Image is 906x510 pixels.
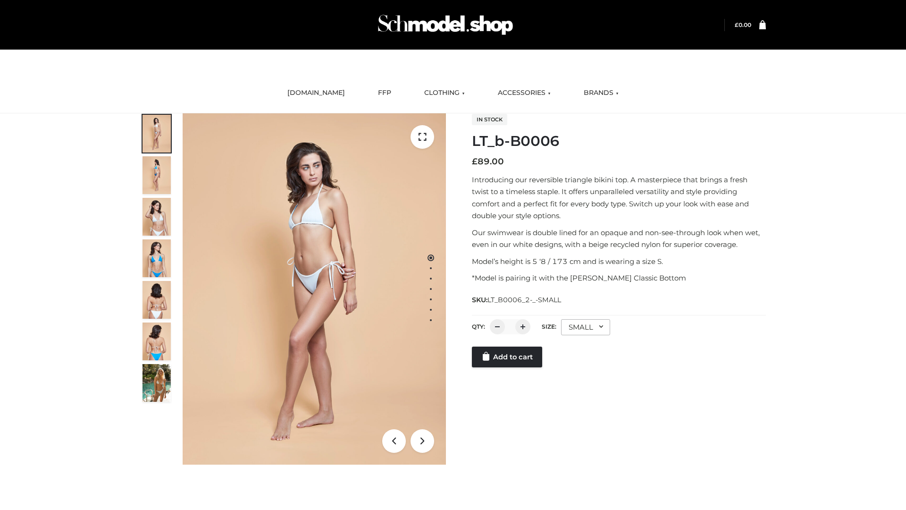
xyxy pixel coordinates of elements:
p: Model’s height is 5 ‘8 / 173 cm and is wearing a size S. [472,255,766,268]
img: ArielClassicBikiniTop_CloudNine_AzureSky_OW114ECO_4-scaled.jpg [143,239,171,277]
img: ArielClassicBikiniTop_CloudNine_AzureSky_OW114ECO_3-scaled.jpg [143,198,171,236]
img: Schmodel Admin 964 [375,6,516,43]
bdi: 0.00 [735,21,751,28]
img: ArielClassicBikiniTop_CloudNine_AzureSky_OW114ECO_2-scaled.jpg [143,156,171,194]
label: Size: [542,323,556,330]
img: ArielClassicBikiniTop_CloudNine_AzureSky_OW114ECO_1-scaled.jpg [143,115,171,153]
a: ACCESSORIES [491,83,558,103]
img: ArielClassicBikiniTop_CloudNine_AzureSky_OW114ECO_1 [183,113,446,465]
a: BRANDS [577,83,626,103]
bdi: 89.00 [472,156,504,167]
a: CLOTHING [417,83,472,103]
div: SMALL [561,319,610,335]
a: [DOMAIN_NAME] [280,83,352,103]
p: Our swimwear is double lined for an opaque and non-see-through look when wet, even in our white d... [472,227,766,251]
span: £ [472,156,478,167]
img: ArielClassicBikiniTop_CloudNine_AzureSky_OW114ECO_7-scaled.jpg [143,281,171,319]
span: SKU: [472,294,562,306]
span: In stock [472,114,507,125]
label: QTY: [472,323,485,330]
span: LT_B0006_2-_-SMALL [487,296,561,304]
img: ArielClassicBikiniTop_CloudNine_AzureSky_OW114ECO_8-scaled.jpg [143,323,171,360]
img: Arieltop_CloudNine_AzureSky2.jpg [143,364,171,402]
h1: LT_b-B0006 [472,133,766,150]
a: Add to cart [472,347,542,367]
span: £ [735,21,738,28]
a: £0.00 [735,21,751,28]
p: *Model is pairing it with the [PERSON_NAME] Classic Bottom [472,272,766,284]
p: Introducing our reversible triangle bikini top. A masterpiece that brings a fresh twist to a time... [472,174,766,222]
a: FFP [371,83,398,103]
